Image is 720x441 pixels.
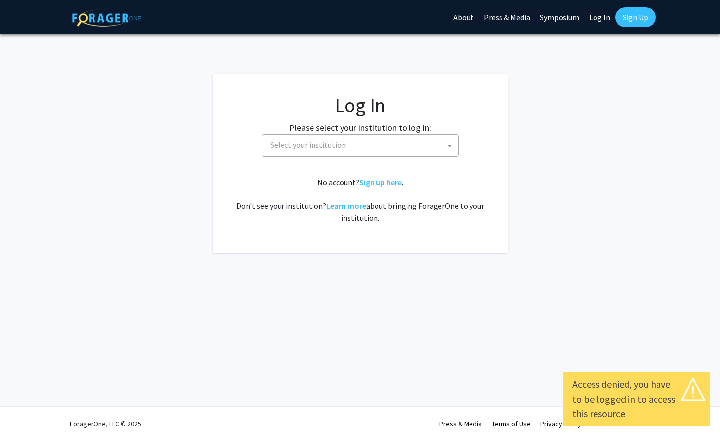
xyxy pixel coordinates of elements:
[70,407,141,441] div: ForagerOne, LLC © 2025
[615,7,656,27] a: Sign Up
[232,176,488,223] div: No account? . Don't see your institution? about bringing ForagerOne to your institution.
[289,121,431,134] label: Please select your institution to log in:
[266,135,458,155] span: Select your institution
[262,134,459,157] span: Select your institution
[326,201,366,211] a: Learn more about bringing ForagerOne to your institution
[72,9,141,27] img: ForagerOne Logo
[359,177,402,187] a: Sign up here
[572,377,700,421] div: Access denied, you have to be logged in to access this resource
[232,94,488,117] h1: Log In
[270,140,346,150] span: Select your institution
[492,419,531,428] a: Terms of Use
[439,419,482,428] a: Press & Media
[540,419,581,428] a: Privacy Policy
